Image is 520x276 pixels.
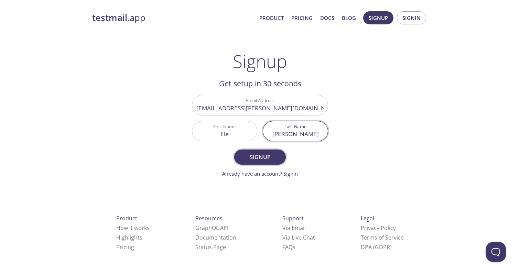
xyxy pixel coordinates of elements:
a: Via Live Chat [282,234,315,241]
a: Documentation [195,234,236,241]
span: Signin [402,13,421,22]
a: FAQ [282,243,295,251]
a: Product [259,13,284,22]
span: Signup [369,13,388,22]
strong: testmail [92,12,127,24]
a: Blog [342,13,356,22]
span: Resources [195,214,223,222]
a: Status Page [195,243,226,251]
span: s [293,243,295,251]
span: Support [282,214,304,222]
button: Signin [397,11,426,24]
span: Signup [242,152,278,162]
h1: Signup [233,51,287,71]
a: Pricing [116,243,134,251]
a: Terms of Service [361,234,404,241]
a: testmail.app [92,12,254,24]
a: Highlights [116,234,142,241]
span: Product [116,214,137,222]
button: Signup [234,150,286,165]
a: Already have an account? Signin [222,170,298,177]
a: Privacy Policy [361,224,396,232]
a: GraphQL API [195,224,228,232]
a: Pricing [291,13,313,22]
span: Legal [361,214,374,222]
a: DPA (GDPR) [361,243,392,251]
h2: Get setup in 30 seconds [192,78,328,89]
a: Via Email [282,224,306,232]
button: Signup [363,11,393,24]
iframe: Help Scout Beacon - Open [486,242,506,262]
a: How it works [116,224,150,232]
a: Docs [320,13,334,22]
